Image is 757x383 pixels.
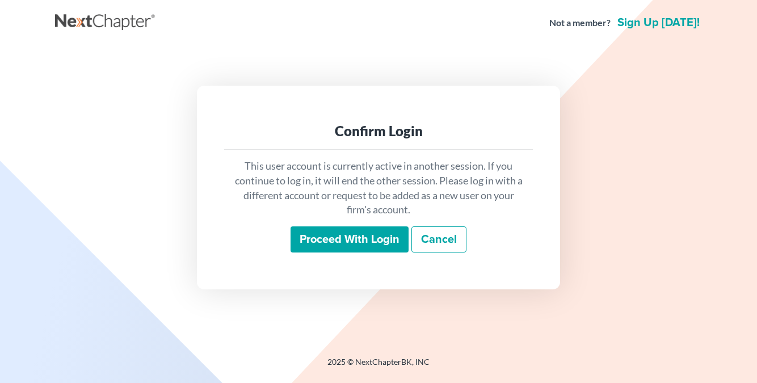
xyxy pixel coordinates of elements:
p: This user account is currently active in another session. If you continue to log in, it will end ... [233,159,524,217]
a: Cancel [411,226,466,252]
div: Confirm Login [233,122,524,140]
a: Sign up [DATE]! [615,17,702,28]
strong: Not a member? [549,16,611,30]
input: Proceed with login [291,226,409,252]
div: 2025 © NextChapterBK, INC [55,356,702,377]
